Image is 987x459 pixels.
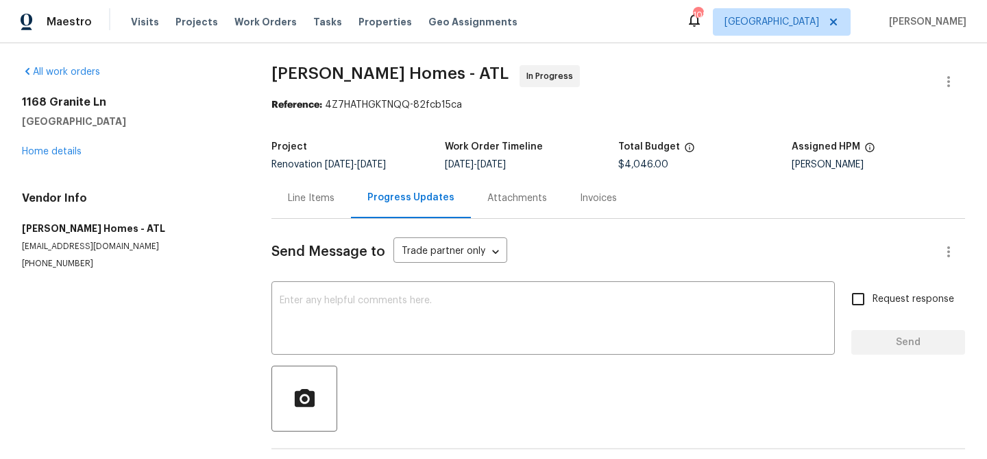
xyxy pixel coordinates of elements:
[792,160,965,169] div: [PERSON_NAME]
[618,142,680,152] h5: Total Budget
[864,142,875,160] span: The hpm assigned to this work order.
[873,292,954,307] span: Request response
[325,160,354,169] span: [DATE]
[884,15,966,29] span: [PERSON_NAME]
[288,191,334,205] div: Line Items
[792,142,860,152] h5: Assigned HPM
[22,222,239,235] h5: [PERSON_NAME] Homes - ATL
[684,142,695,160] span: The total cost of line items that have been proposed by Opendoor. This sum includes line items th...
[22,241,239,252] p: [EMAIL_ADDRESS][DOMAIN_NAME]
[271,65,509,82] span: [PERSON_NAME] Homes - ATL
[693,8,703,22] div: 108
[22,115,239,128] h5: [GEOGRAPHIC_DATA]
[325,160,386,169] span: -
[271,98,965,112] div: 4Z7HATHGKTNQQ-82fcb15ca
[271,160,386,169] span: Renovation
[271,100,322,110] b: Reference:
[724,15,819,29] span: [GEOGRAPHIC_DATA]
[22,258,239,270] p: [PHONE_NUMBER]
[367,191,454,204] div: Progress Updates
[526,69,578,83] span: In Progress
[22,67,100,77] a: All work orders
[271,142,307,152] h5: Project
[358,15,412,29] span: Properties
[131,15,159,29] span: Visits
[175,15,218,29] span: Projects
[234,15,297,29] span: Work Orders
[580,191,617,205] div: Invoices
[22,147,82,156] a: Home details
[428,15,517,29] span: Geo Assignments
[393,241,507,263] div: Trade partner only
[313,17,342,27] span: Tasks
[477,160,506,169] span: [DATE]
[487,191,547,205] div: Attachments
[445,160,474,169] span: [DATE]
[445,142,543,152] h5: Work Order Timeline
[22,191,239,205] h4: Vendor Info
[445,160,506,169] span: -
[22,95,239,109] h2: 1168 Granite Ln
[357,160,386,169] span: [DATE]
[618,160,668,169] span: $4,046.00
[271,245,385,259] span: Send Message to
[47,15,92,29] span: Maestro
